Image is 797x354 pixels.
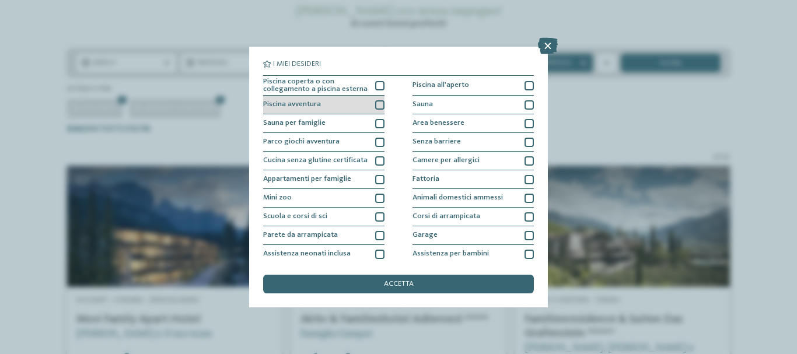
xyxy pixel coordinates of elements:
[413,101,433,108] span: Sauna
[263,176,351,183] span: Appartamenti per famiglie
[263,250,351,258] span: Assistenza neonati inclusa
[263,157,368,164] span: Cucina senza glutine certificata
[263,138,340,146] span: Parco giochi avventura
[263,194,292,202] span: Mini zoo
[413,232,438,239] span: Garage
[263,232,338,239] span: Parete da arrampicata
[413,120,464,127] span: Area benessere
[413,250,489,258] span: Assistenza per bambini
[413,176,439,183] span: Fattoria
[263,78,368,93] span: Piscina coperta o con collegamento a piscina esterna
[413,82,469,89] span: Piscina all'aperto
[413,157,480,164] span: Camere per allergici
[273,61,321,68] span: I miei desideri
[413,138,461,146] span: Senza barriere
[384,281,414,288] span: accetta
[413,213,480,220] span: Corsi di arrampicata
[263,101,321,108] span: Piscina avventura
[263,120,326,127] span: Sauna per famiglie
[263,213,327,220] span: Scuola e corsi di sci
[413,194,503,202] span: Animali domestici ammessi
